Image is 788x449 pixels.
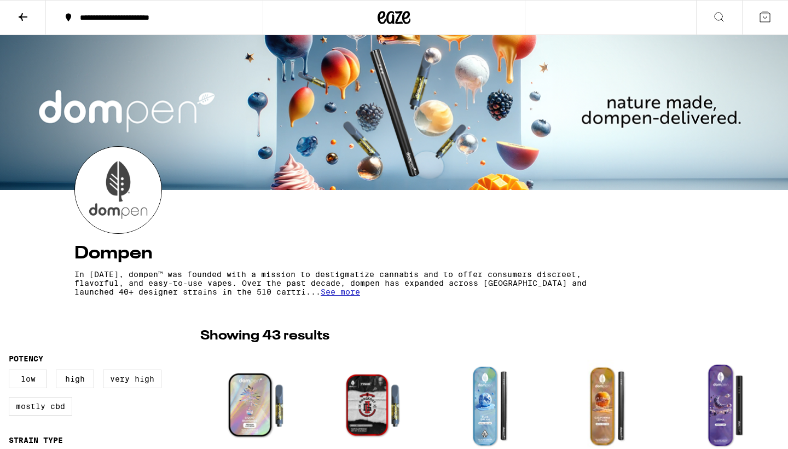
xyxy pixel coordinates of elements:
[9,370,47,388] label: Low
[74,270,617,296] p: In [DATE], dompen™ was founded with a mission to destigmatize cannabis and to offer consumers dis...
[75,147,161,233] img: Dompen logo
[74,245,714,262] h4: Dompen
[56,370,94,388] label: High
[200,327,329,346] p: Showing 43 results
[9,354,43,363] legend: Potency
[103,370,161,388] label: Very High
[321,287,360,296] span: See more
[9,397,72,416] label: Mostly CBD
[9,436,63,445] legend: Strain Type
